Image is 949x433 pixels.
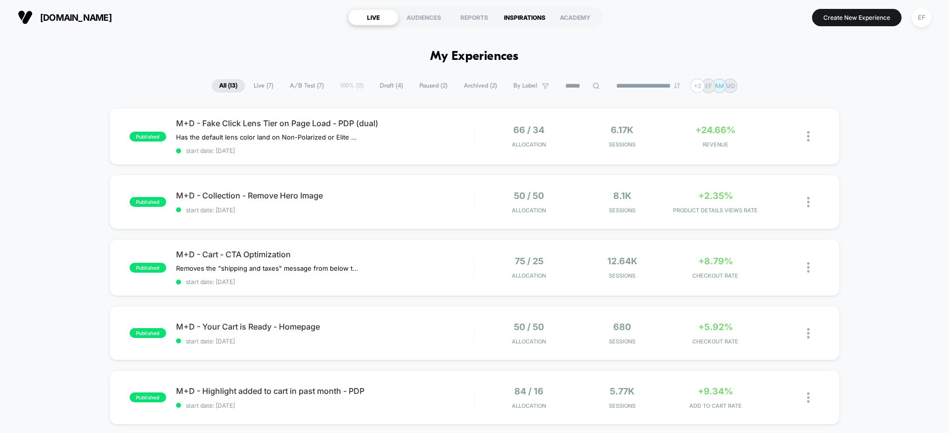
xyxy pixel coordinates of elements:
[430,49,519,64] h1: My Experiences
[578,338,667,345] span: Sessions
[456,79,504,93] span: Archived ( 2 )
[550,9,600,25] div: ACADEMY
[807,131,810,142] img: close
[130,132,166,142] span: published
[698,256,733,266] span: +8.79%
[672,272,760,279] span: CHECKOUT RATE
[176,147,474,154] span: start date: [DATE]
[412,79,455,93] span: Paused ( 2 )
[578,207,667,214] span: Sessions
[499,9,550,25] div: INSPIRATIONS
[176,264,360,272] span: Removes the "shipping and taxes" message from below the CTA and replaces it with message about re...
[705,82,712,90] p: EF
[578,141,667,148] span: Sessions
[674,83,680,89] img: end
[130,392,166,402] span: published
[176,278,474,286] span: start date: [DATE]
[807,392,810,403] img: close
[695,125,735,135] span: +24.66%
[807,197,810,207] img: close
[130,328,166,338] span: published
[515,256,543,266] span: 75 / 25
[40,12,112,23] span: [DOMAIN_NAME]
[672,402,760,409] span: ADD TO CART RATE
[725,82,735,90] p: MD
[672,338,760,345] span: CHECKOUT RATE
[909,7,934,28] button: EF
[513,82,537,90] span: By Label
[512,402,546,409] span: Allocation
[18,10,33,25] img: Visually logo
[690,79,705,93] div: + 2
[613,191,632,201] span: 8.1k
[176,206,474,214] span: start date: [DATE]
[176,386,474,396] span: M+D - Highlight added to cart in past month - PDP
[512,272,546,279] span: Allocation
[176,118,474,128] span: M+D - Fake Click Lens Tier on Page Load - PDP (dual)
[610,386,634,396] span: 5.77k
[449,9,499,25] div: REPORTS
[698,386,733,396] span: +9.34%
[613,322,631,332] span: 680
[578,272,667,279] span: Sessions
[698,191,733,201] span: +2.35%
[611,125,633,135] span: 6.17k
[212,79,245,93] span: All ( 13 )
[514,191,544,201] span: 50 / 50
[514,322,544,332] span: 50 / 50
[812,9,902,26] button: Create New Experience
[912,8,931,27] div: EF
[176,191,474,200] span: M+D - Collection - Remove Hero Image
[672,207,760,214] span: PRODUCT DETAILS VIEWS RATE
[176,322,474,332] span: M+D - Your Cart is Ready - Homepage
[607,256,637,266] span: 12.64k
[176,402,474,409] span: start date: [DATE]
[578,402,667,409] span: Sessions
[348,9,399,25] div: LIVE
[715,82,724,90] p: AM
[512,141,546,148] span: Allocation
[282,79,331,93] span: A/B Test ( 7 )
[176,249,474,259] span: M+D - Cart - CTA Optimization
[246,79,281,93] span: Live ( 7 )
[807,262,810,273] img: close
[130,197,166,207] span: published
[176,337,474,345] span: start date: [DATE]
[514,386,543,396] span: 84 / 16
[372,79,410,93] span: Draft ( 4 )
[15,9,115,25] button: [DOMAIN_NAME]
[399,9,449,25] div: AUDIENCES
[698,322,733,332] span: +5.92%
[176,133,360,141] span: Has the default lens color land on Non-Polarized or Elite Polarized to see if that performs bette...
[513,125,544,135] span: 66 / 34
[130,263,166,273] span: published
[512,338,546,345] span: Allocation
[807,328,810,338] img: close
[512,207,546,214] span: Allocation
[672,141,760,148] span: REVENUE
